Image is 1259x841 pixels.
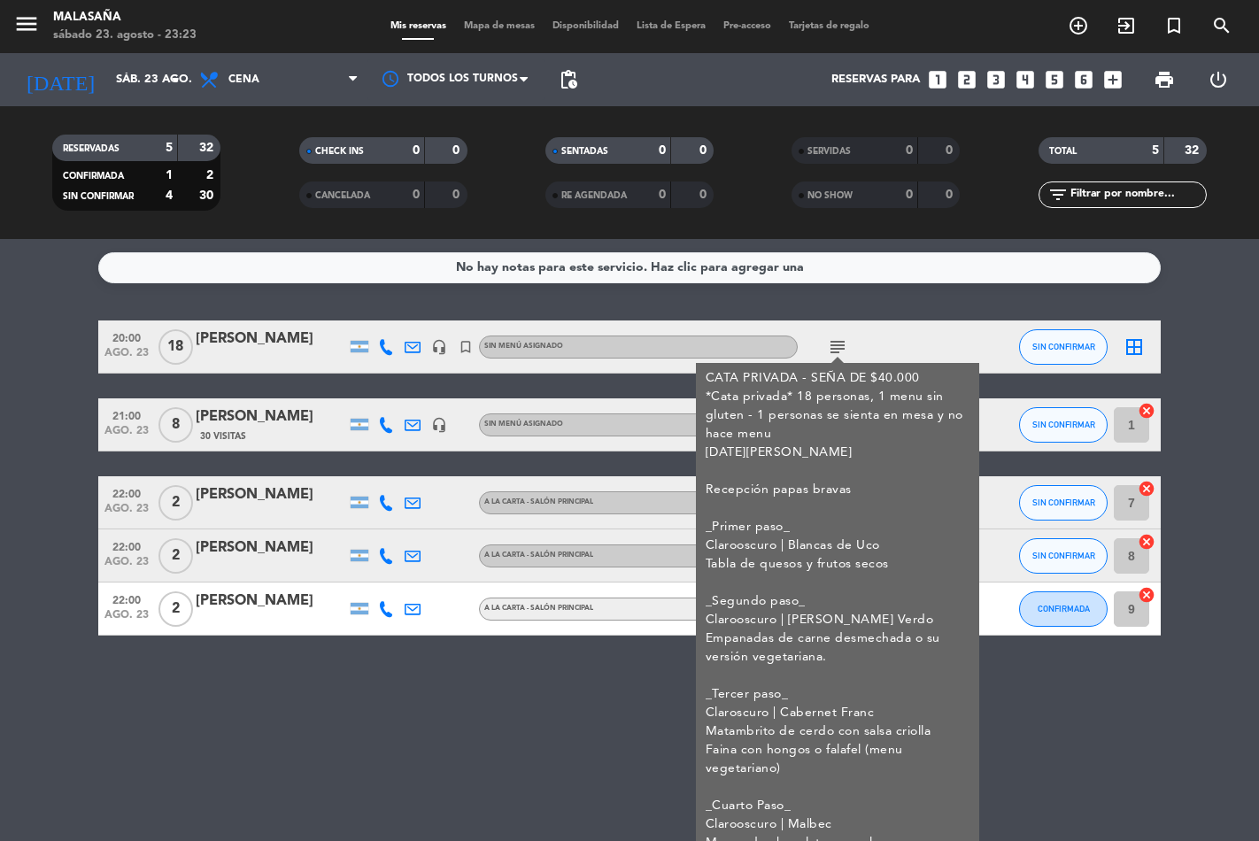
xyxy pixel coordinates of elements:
[104,556,149,576] span: ago. 23
[827,336,848,358] i: subject
[484,552,593,559] span: A LA CARTA - Salón Principal
[158,591,193,627] span: 2
[1211,15,1232,36] i: search
[158,538,193,574] span: 2
[53,27,197,44] div: sábado 23. agosto - 23:23
[104,503,149,523] span: ago. 23
[561,147,608,156] span: SENTADAS
[199,142,217,154] strong: 32
[1138,402,1155,420] i: cancel
[484,605,593,612] span: A LA CARTA - Salón Principal
[699,144,710,157] strong: 0
[1032,342,1095,351] span: SIN CONFIRMAR
[1043,68,1066,91] i: looks_5
[63,172,124,181] span: CONFIRMADA
[104,482,149,503] span: 22:00
[104,425,149,445] span: ago. 23
[166,169,173,181] strong: 1
[1138,480,1155,498] i: cancel
[452,189,463,201] strong: 0
[1138,586,1155,604] i: cancel
[315,147,364,156] span: CHECK INS
[413,144,420,157] strong: 0
[104,347,149,367] span: ago. 23
[946,189,956,201] strong: 0
[1038,604,1090,613] span: CONFIRMADA
[104,536,149,556] span: 22:00
[1019,538,1108,574] button: SIN CONFIRMAR
[484,420,563,428] span: Sin menú asignado
[659,189,666,201] strong: 0
[926,68,949,91] i: looks_one
[166,189,173,202] strong: 4
[1208,69,1229,90] i: power_settings_new
[196,590,346,613] div: [PERSON_NAME]
[1019,329,1108,365] button: SIN CONFIRMAR
[13,60,107,99] i: [DATE]
[13,11,40,37] i: menu
[104,589,149,609] span: 22:00
[458,339,474,355] i: turned_in_not
[104,609,149,629] span: ago. 23
[413,189,420,201] strong: 0
[1192,53,1247,106] div: LOG OUT
[382,21,455,31] span: Mis reservas
[199,189,217,202] strong: 30
[452,144,463,157] strong: 0
[1116,15,1137,36] i: exit_to_app
[196,536,346,559] div: [PERSON_NAME]
[13,11,40,43] button: menu
[780,21,878,31] span: Tarjetas de regalo
[158,407,193,443] span: 8
[955,68,978,91] i: looks_two
[431,417,447,433] i: headset_mic
[1019,485,1108,521] button: SIN CONFIRMAR
[455,21,544,31] span: Mapa de mesas
[166,142,173,154] strong: 5
[158,485,193,521] span: 2
[63,144,120,153] span: RESERVADAS
[1014,68,1037,91] i: looks_4
[165,69,186,90] i: arrow_drop_down
[1154,69,1175,90] span: print
[104,327,149,347] span: 20:00
[53,9,197,27] div: Malasaña
[699,189,710,201] strong: 0
[628,21,714,31] span: Lista de Espera
[558,69,579,90] span: pending_actions
[315,191,370,200] span: CANCELADA
[158,329,193,365] span: 18
[63,192,134,201] span: SIN CONFIRMAR
[1072,68,1095,91] i: looks_6
[1138,533,1155,551] i: cancel
[1152,144,1159,157] strong: 5
[906,144,913,157] strong: 0
[807,191,853,200] span: NO SHOW
[104,405,149,425] span: 21:00
[1068,15,1089,36] i: add_circle_outline
[1049,147,1077,156] span: TOTAL
[659,144,666,157] strong: 0
[484,343,563,350] span: Sin menú asignado
[946,144,956,157] strong: 0
[1124,336,1145,358] i: border_all
[544,21,628,31] span: Disponibilidad
[1185,144,1202,157] strong: 32
[1101,68,1124,91] i: add_box
[985,68,1008,91] i: looks_3
[1047,184,1069,205] i: filter_list
[1163,15,1185,36] i: turned_in_not
[1032,498,1095,507] span: SIN CONFIRMAR
[561,191,627,200] span: RE AGENDADA
[1032,551,1095,560] span: SIN CONFIRMAR
[431,339,447,355] i: headset_mic
[807,147,851,156] span: SERVIDAS
[456,258,804,278] div: No hay notas para este servicio. Haz clic para agregar una
[206,169,217,181] strong: 2
[228,73,259,86] span: Cena
[200,429,246,444] span: 30 Visitas
[484,498,593,505] span: A LA CARTA - Salón Principal
[196,483,346,506] div: [PERSON_NAME]
[1032,420,1095,429] span: SIN CONFIRMAR
[196,328,346,351] div: [PERSON_NAME]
